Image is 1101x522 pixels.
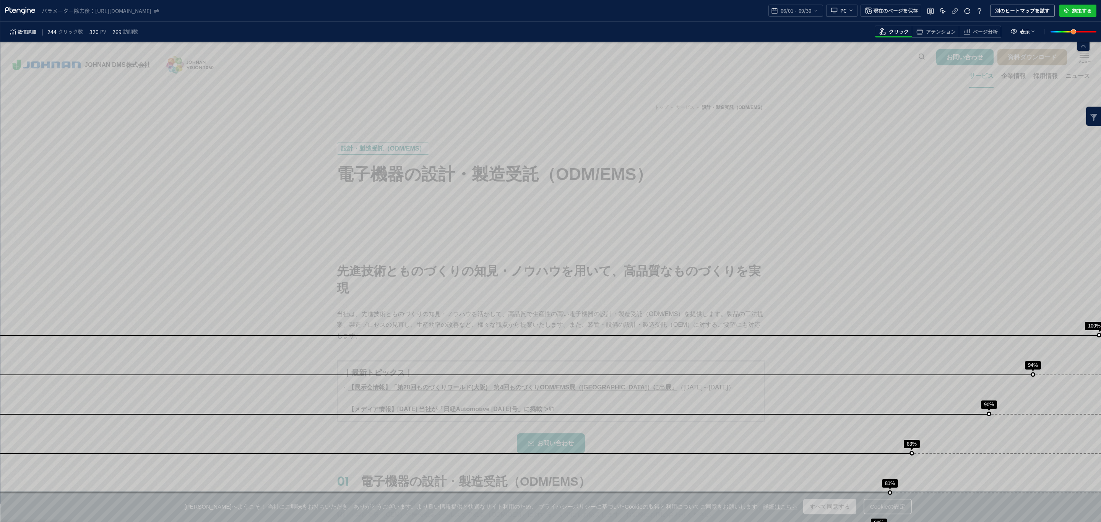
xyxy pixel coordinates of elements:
[990,5,1055,17] button: 別のヒートマップを試す
[885,480,895,486] span: 81%
[779,3,795,18] span: 06/01
[100,27,106,36] span: PV
[336,121,765,144] h1: 電子機器の設計・製造受託（ODM/EMS）
[336,101,429,113] div: 設計・製造受託（ODM/EMS）
[969,31,993,46] a: サービス
[1088,323,1101,329] span: 100%
[936,8,993,24] a: お問い合わせ
[984,401,994,407] span: 90%
[973,28,998,36] span: ページ分析
[102,24,107,29] span: on
[995,5,1050,17] span: 別のヒートマップを試す
[8,3,34,15] span: 戻る
[18,27,36,36] span: 数値詳細
[336,267,765,300] p: 当社は、先進技術とものづくりの知見・ノウハウを活かして、高品質で生産性の高い電子機器の設計・製造受託（ODM/EMS）を提供します。製品の工法提案、製造プロセスの見直し、生産効率の改善など、様々...
[1059,5,1096,17] button: 施策する
[47,27,57,36] span: 244
[861,5,921,17] button: 現在のページを保存
[343,326,758,336] h4: ｜最新トピックス｜
[123,27,138,36] span: 訪問数
[907,441,917,447] span: 83%
[344,340,758,373] li: （[DATE]～[DATE]）
[997,3,1026,15] button: 一時保存
[935,3,950,15] span: ヘルプ
[1034,3,1089,15] span: 保存して配信条件を設定
[125,20,150,26] span: 株式会社
[926,28,956,36] span: アテンション
[702,63,765,68] span: 設計・製造受託（ODM/EMS）
[964,3,989,15] span: プレビュー
[676,63,694,68] a: サービス
[516,392,585,412] a: お問い合わせ
[1065,31,1090,46] a: ニュース
[11,18,80,29] img: JOHNAN
[336,431,349,449] span: 01
[165,15,214,32] img: JOHNAN VISION 2050
[1028,362,1038,368] span: 94%
[1072,5,1092,17] span: 施策する
[184,460,797,470] span: [PERSON_NAME]へようこそ！ 当社にご興味をお持ちいただき、ありがとうございます。より良い情報提供と快適なサイト利用のため、 プライバシーポリシーに基づいたCookieの取得と利用につ...
[654,63,668,68] a: トップ
[89,27,99,36] span: 320
[336,431,765,449] h3: 電子機器の設計・製造受託（ODM/EMS）
[1060,24,1090,31] div: コードモード
[826,5,857,17] button: PC
[11,18,150,29] a: JOHNAN DMS株式会社
[797,3,812,18] span: 09/30
[348,364,554,371] a: 【メディア情報】[DATE] 当社が「日経Automotive [DATE]号」に掲載">
[1001,24,1039,31] span: 画面操作モード
[1051,25,1096,39] div: slider between 0 and 200
[919,3,956,15] a: ヘルプ
[803,457,856,473] div: すべて同意する
[840,5,846,17] span: PC
[8,40,35,47] span: <r-loading>
[997,8,1067,24] a: 資料ダウンロード
[165,24,170,29] span: on
[1020,26,1030,38] span: 表示
[95,7,152,15] i: https://www.johnan.com/dms/odm-ems/*
[5,26,39,38] button: 数値詳細
[336,221,765,255] h2: 先進技術とものづくりの知見・ノウハウを用いて、高品質なものづくりを実現
[795,3,797,18] span: -
[84,20,125,26] span: JOHNAN DMS
[959,3,994,15] button: プレビュー
[892,5,913,13] span: アイデア
[0,22,1101,42] div: heatmap-toolbar
[537,399,573,405] span: お問い合わせ
[348,342,677,350] a: 【展示会情報】「第28回ものづくりワールド(大阪) 第4回ものづくりODM/EMS展（[GEOGRAPHIC_DATA]）に出展」
[530,5,561,13] span: 無題の体験
[763,462,797,468] a: 詳細はこちら
[1033,31,1057,46] a: 採用情報
[1001,31,1025,46] a: 企業情報
[58,27,83,36] span: クリック数
[863,457,911,473] div: Cookieの設定
[1002,3,1021,15] span: 一時保存
[1004,26,1041,38] button: 表示
[16,24,65,31] span: テストパターンを追加
[1030,3,1093,15] button: 保存して配信条件を設定
[112,27,122,36] span: 269
[960,24,981,31] span: 編集履歴
[889,28,909,36] span: クリック
[873,5,918,17] span: 現在のページを保存
[42,7,95,15] span: パラメーター除去後：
